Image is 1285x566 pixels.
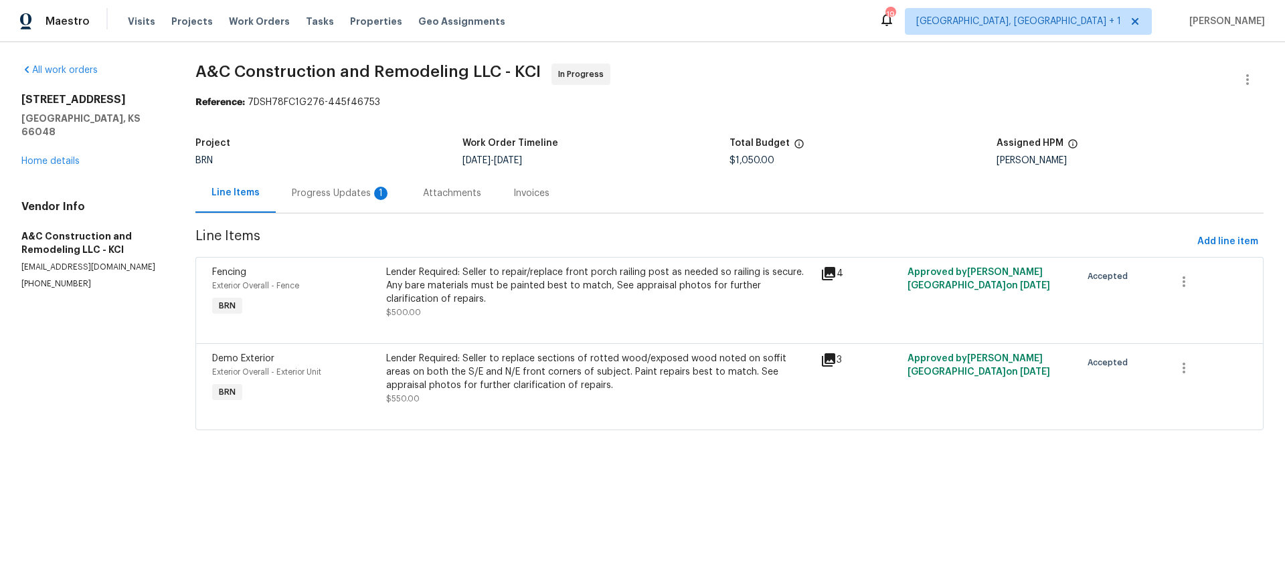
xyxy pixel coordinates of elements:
[997,138,1063,148] h5: Assigned HPM
[794,138,804,156] span: The total cost of line items that have been proposed by Opendoor. This sum includes line items th...
[386,266,812,306] div: Lender Required: Seller to repair/replace front porch railing post as needed so railing is secure...
[908,354,1050,377] span: Approved by [PERSON_NAME][GEOGRAPHIC_DATA] on
[821,352,899,368] div: 3
[916,15,1121,28] span: [GEOGRAPHIC_DATA], [GEOGRAPHIC_DATA] + 1
[195,64,541,80] span: A&C Construction and Remodeling LLC - KCI
[1020,281,1050,290] span: [DATE]
[229,15,290,28] span: Work Orders
[21,229,163,256] h5: A&C Construction and Remodeling LLC - KCI
[128,15,155,28] span: Visits
[462,156,522,165] span: -
[1192,229,1264,254] button: Add line item
[21,157,80,166] a: Home details
[212,268,246,277] span: Fencing
[418,15,505,28] span: Geo Assignments
[21,278,163,290] p: [PHONE_NUMBER]
[21,262,163,273] p: [EMAIL_ADDRESS][DOMAIN_NAME]
[195,98,245,107] b: Reference:
[997,156,1264,165] div: [PERSON_NAME]
[908,268,1050,290] span: Approved by [PERSON_NAME][GEOGRAPHIC_DATA] on
[1020,367,1050,377] span: [DATE]
[21,93,163,106] h2: [STREET_ADDRESS]
[1197,233,1258,250] span: Add line item
[21,66,98,75] a: All work orders
[292,187,391,200] div: Progress Updates
[212,354,274,363] span: Demo Exterior
[350,15,402,28] span: Properties
[462,156,491,165] span: [DATE]
[885,8,895,21] div: 19
[46,15,90,28] span: Maestro
[1067,138,1078,156] span: The hpm assigned to this work order.
[730,156,774,165] span: $1,050.00
[195,229,1192,254] span: Line Items
[1088,356,1133,369] span: Accepted
[462,138,558,148] h5: Work Order Timeline
[386,395,420,403] span: $550.00
[423,187,481,200] div: Attachments
[195,156,213,165] span: BRN
[212,282,299,290] span: Exterior Overall - Fence
[21,112,163,138] h5: [GEOGRAPHIC_DATA], KS 66048
[1184,15,1265,28] span: [PERSON_NAME]
[213,385,241,399] span: BRN
[513,187,549,200] div: Invoices
[1088,270,1133,283] span: Accepted
[386,352,812,392] div: Lender Required: Seller to replace sections of rotted wood/exposed wood noted on soffit areas on ...
[374,187,388,200] div: 1
[212,368,321,376] span: Exterior Overall - Exterior Unit
[730,138,790,148] h5: Total Budget
[195,96,1264,109] div: 7DSH78FC1G276-445f46753
[386,308,421,316] span: $500.00
[306,17,334,26] span: Tasks
[213,299,241,312] span: BRN
[21,200,163,213] h4: Vendor Info
[558,68,609,81] span: In Progress
[494,156,522,165] span: [DATE]
[195,138,230,148] h5: Project
[171,15,213,28] span: Projects
[821,266,899,282] div: 4
[211,186,260,199] div: Line Items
